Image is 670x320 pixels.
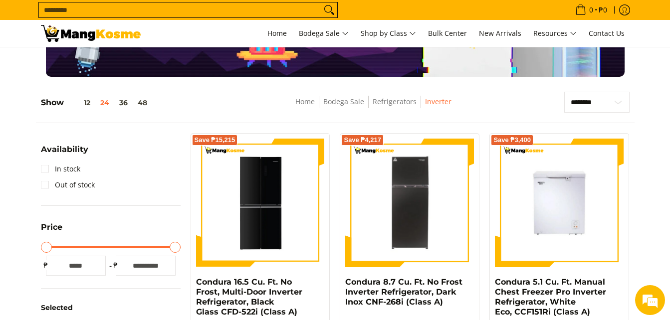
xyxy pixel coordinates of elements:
[133,99,152,107] button: 48
[528,20,582,47] a: Resources
[373,97,417,106] a: Refrigerators
[493,137,531,143] span: Save ₱3,400
[425,96,451,108] span: Inverter
[41,223,62,231] span: Price
[41,25,141,42] img: Bodega Sale Refrigerator l Mang Kosme: Home Appliances Warehouse Sale Inverter | Page 2
[495,140,624,266] img: Condura 5.1 Cu. Ft. Manual Chest Freezer Pro Inverter Refrigerator, White Eco, CCF151Ri (Class A)
[5,214,190,249] textarea: Type your message and hit 'Enter'
[344,137,381,143] span: Save ₱4,217
[299,27,349,40] span: Bodega Sale
[361,27,416,40] span: Shop by Class
[479,28,521,38] span: New Arrivals
[428,28,467,38] span: Bulk Center
[41,146,88,154] span: Availability
[588,6,595,13] span: 0
[41,223,62,239] summary: Open
[52,56,168,69] div: Chat with us now
[58,96,138,197] span: We're online!
[262,20,292,47] a: Home
[196,277,302,317] a: Condura 16.5 Cu. Ft. No Frost, Multi-Door Inverter Refrigerator, Black Glass CFD-522i (Class A)
[572,4,610,15] span: •
[226,96,520,118] nav: Breadcrumbs
[474,20,526,47] a: New Arrivals
[151,20,630,47] nav: Main Menu
[164,5,188,29] div: Minimize live chat window
[41,146,88,161] summary: Open
[41,304,181,313] h6: Selected
[114,99,133,107] button: 36
[345,140,474,266] img: Condura 8.7 Cu. Ft. No Frost Inverter Refrigerator, Dark Inox CNF-268i (Class A)
[64,99,95,107] button: 12
[321,2,337,17] button: Search
[41,260,51,270] span: ₱
[423,20,472,47] a: Bulk Center
[295,97,315,106] a: Home
[356,20,421,47] a: Shop by Class
[41,161,80,177] a: In stock
[345,277,462,307] a: Condura 8.7 Cu. Ft. No Frost Inverter Refrigerator, Dark Inox CNF-268i (Class A)
[41,98,152,108] h5: Show
[589,28,625,38] span: Contact Us
[41,177,95,193] a: Out of stock
[533,27,577,40] span: Resources
[597,6,609,13] span: ₱0
[195,137,235,143] span: Save ₱15,215
[584,20,630,47] a: Contact Us
[294,20,354,47] a: Bodega Sale
[196,140,325,266] img: Condura 16.5 Cu. Ft. No Frost, Multi-Door Inverter Refrigerator, Black Glass CFD-522i (Class A)
[111,260,121,270] span: ₱
[95,99,114,107] button: 24
[323,97,364,106] a: Bodega Sale
[495,277,606,317] a: Condura 5.1 Cu. Ft. Manual Chest Freezer Pro Inverter Refrigerator, White Eco, CCF151Ri (Class A)
[267,28,287,38] span: Home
